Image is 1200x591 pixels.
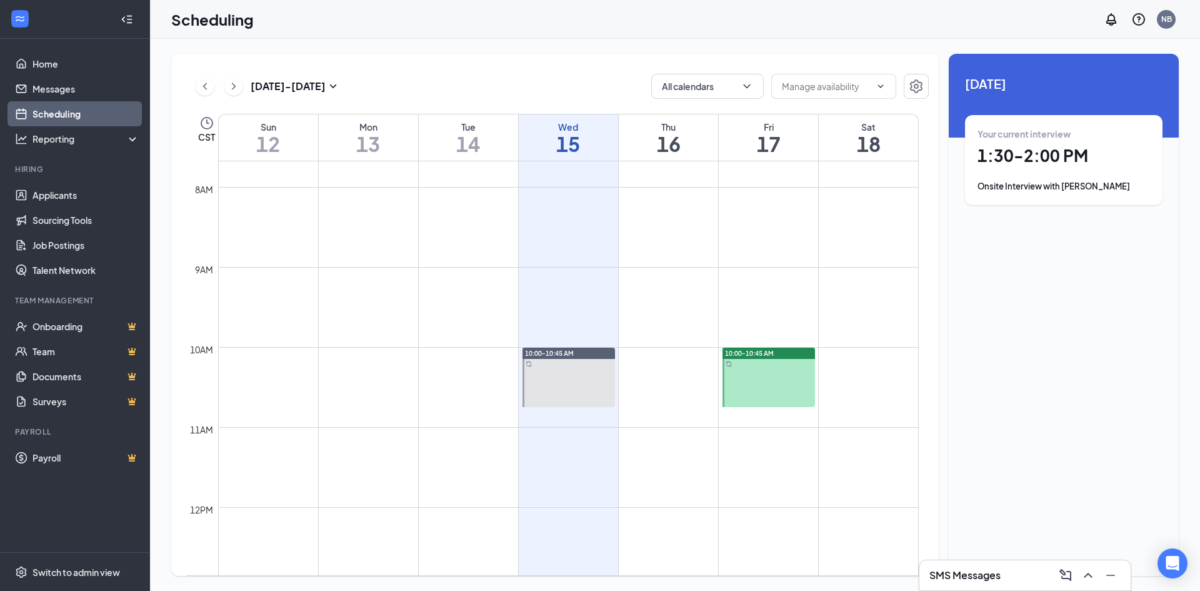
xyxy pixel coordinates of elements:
svg: Minimize [1103,568,1118,583]
div: Open Intercom Messenger [1157,548,1187,578]
span: [DATE] [965,74,1162,93]
h3: [DATE] - [DATE] [251,79,326,93]
div: NB [1161,14,1172,24]
a: TeamCrown [32,339,139,364]
a: October 17, 2025 [719,114,818,161]
button: Settings [904,74,929,99]
svg: ChevronDown [876,81,886,91]
h1: 16 [619,133,718,154]
a: October 14, 2025 [419,114,518,161]
svg: ChevronLeft [199,79,211,94]
h1: Scheduling [171,9,254,30]
h1: 13 [319,133,418,154]
div: 8am [192,183,216,196]
h3: SMS Messages [929,568,1001,582]
span: 10:00-10:45 AM [525,349,574,358]
h1: 18 [819,133,918,154]
div: Thu [619,121,718,133]
a: October 15, 2025 [519,114,618,161]
button: Minimize [1101,565,1121,585]
div: 12pm [187,503,216,517]
svg: ChevronRight [227,79,240,94]
svg: Clock [199,116,214,131]
svg: Settings [909,79,924,94]
div: 11am [187,423,216,437]
button: ChevronRight [224,77,243,96]
div: Tue [419,121,518,133]
h1: 1:30 - 2:00 PM [977,145,1150,166]
h1: 15 [519,133,618,154]
a: Home [32,51,139,76]
div: Payroll [15,427,137,437]
div: Wed [519,121,618,133]
svg: ChevronUp [1081,568,1096,583]
button: ChevronLeft [196,77,214,96]
svg: Settings [15,566,27,578]
svg: Analysis [15,133,27,145]
div: Team Management [15,295,137,306]
a: OnboardingCrown [32,314,139,339]
a: SurveysCrown [32,389,139,414]
div: 9am [192,263,216,276]
a: October 18, 2025 [819,114,918,161]
svg: WorkstreamLogo [14,13,26,25]
div: Mon [319,121,418,133]
svg: Collapse [121,13,133,26]
a: October 12, 2025 [219,114,318,161]
div: Switch to admin view [32,566,120,578]
div: Sun [219,121,318,133]
h1: 17 [719,133,818,154]
div: Your current interview [977,128,1150,140]
a: Scheduling [32,101,139,126]
a: Applicants [32,183,139,208]
div: 10am [187,343,216,356]
button: ChevronUp [1078,565,1098,585]
svg: QuestionInfo [1131,12,1146,27]
svg: ComposeMessage [1058,568,1073,583]
a: Job Postings [32,233,139,258]
button: All calendarsChevronDown [651,74,764,99]
h1: 12 [219,133,318,154]
a: Messages [32,76,139,101]
div: Hiring [15,164,137,174]
a: October 16, 2025 [619,114,718,161]
div: Fri [719,121,818,133]
button: ComposeMessage [1056,565,1076,585]
a: PayrollCrown [32,445,139,470]
div: Sat [819,121,918,133]
div: Reporting [32,133,140,145]
svg: SmallChevronDown [326,79,341,94]
svg: Sync [526,361,532,367]
svg: ChevronDown [741,80,753,93]
input: Manage availability [782,79,871,93]
a: Sourcing Tools [32,208,139,233]
svg: Sync [726,361,732,367]
svg: Notifications [1104,12,1119,27]
a: DocumentsCrown [32,364,139,389]
a: Talent Network [32,258,139,283]
div: Onsite Interview with [PERSON_NAME] [977,180,1150,193]
h1: 14 [419,133,518,154]
span: CST [198,131,215,143]
span: 10:00-10:45 AM [725,349,774,358]
a: October 13, 2025 [319,114,418,161]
